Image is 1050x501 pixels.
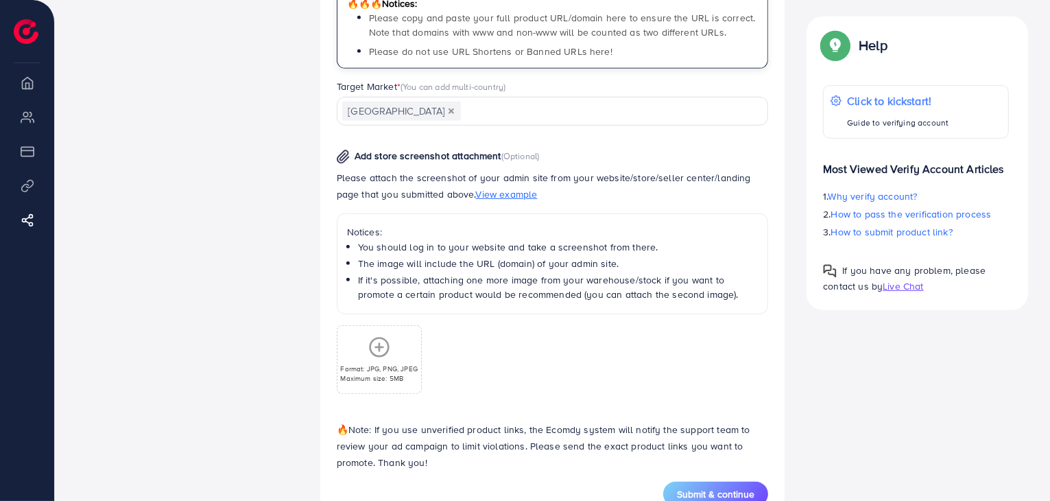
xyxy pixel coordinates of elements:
span: Why verify account? [828,189,918,203]
li: You should log in to your website and take a screenshot from there. [358,240,759,254]
p: Help [859,37,887,54]
span: View example [476,187,538,201]
span: Submit & continue [677,487,754,501]
iframe: Chat [992,439,1040,491]
span: Add store screenshot attachment [355,149,501,163]
li: The image will include the URL (domain) of your admin site. [358,257,759,270]
span: If you have any problem, please contact us by [823,264,986,293]
span: Please copy and paste your full product URL/domain here to ensure the URL is correct. Note that d... [369,11,756,38]
span: Please do not use URL Shortens or Banned URLs here! [369,45,612,58]
p: Format: JPG, PNG, JPEG [340,364,418,373]
span: (You can add multi-country) [401,80,505,93]
span: How to submit product link? [831,225,953,239]
span: Live Chat [883,279,923,293]
img: Popup guide [823,33,848,58]
p: Guide to verifying account [847,115,948,131]
span: (Optional) [501,150,540,162]
div: Search for option [337,97,769,125]
p: Click to kickstart! [847,93,948,109]
img: logo [14,19,38,44]
p: Note: If you use unverified product links, the Ecomdy system will notify the support team to revi... [337,421,769,471]
span: [GEOGRAPHIC_DATA] [342,102,461,121]
li: If it's possible, attaching one more image from your warehouse/stock if you want to promote a cer... [358,273,759,301]
span: How to pass the verification process [831,207,992,221]
label: Target Market [337,80,506,93]
img: Popup guide [823,264,837,278]
p: 3. [823,224,1009,240]
span: 🔥 [337,423,348,436]
p: Maximum size: 5MB [340,373,418,383]
p: Please attach the screenshot of your admin site from your website/store/seller center/landing pag... [337,170,769,202]
p: Notices: [347,224,759,240]
button: Deselect Iraq [448,108,455,115]
input: Search for option [462,101,751,122]
img: img [337,150,350,164]
p: 2. [823,206,1009,222]
p: 1. [823,188,1009,205]
p: Most Viewed Verify Account Articles [823,150,1009,177]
